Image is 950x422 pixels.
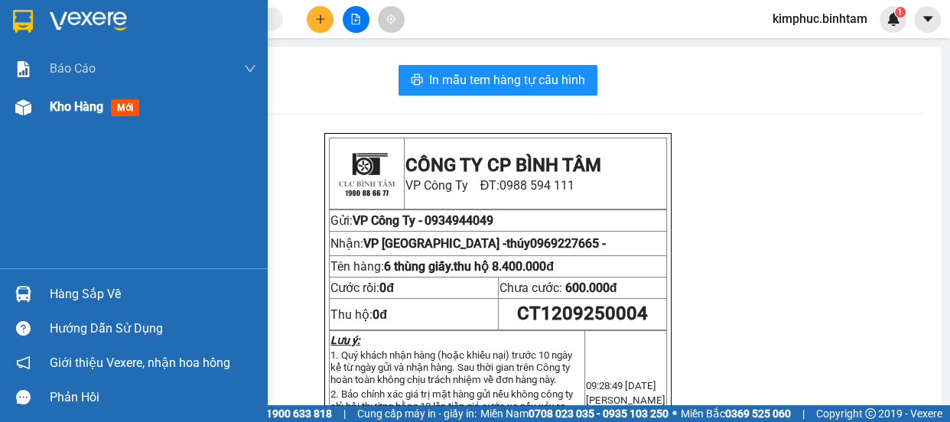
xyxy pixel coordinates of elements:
[50,99,103,114] span: Kho hàng
[332,139,401,208] img: logo
[802,405,805,422] span: |
[307,6,333,33] button: plus
[357,405,477,422] span: Cung cấp máy in - giấy in:
[330,213,353,228] span: Gửi:
[887,12,900,26] img: icon-new-feature
[330,334,360,346] strong: Lưu ý:
[50,283,256,306] div: Hàng sắp về
[384,259,554,274] span: 6 thùng giấy.thu hộ 8.400.000đ
[54,54,200,83] span: VP Công Ty ĐT:
[15,286,31,302] img: warehouse-icon
[6,88,28,102] span: Gửi:
[506,236,606,251] span: thúy
[54,54,200,83] span: 0988 594 111
[499,178,574,193] span: 0988 594 111
[15,99,31,115] img: warehouse-icon
[28,88,98,102] span: VP Công Ty -
[244,63,256,75] span: down
[54,8,207,51] strong: CÔNG TY CP BÌNH TÂM
[529,407,669,420] strong: 0708 023 035 - 0935 103 250
[6,11,52,80] img: logo
[865,408,876,419] span: copyright
[330,307,387,322] span: Thu hộ:
[499,281,617,295] span: Chưa cước:
[16,321,31,336] span: question-circle
[411,73,423,88] span: printer
[565,281,617,295] span: 600.000đ
[681,405,791,422] span: Miền Bắc
[13,10,33,33] img: logo-vxr
[330,236,606,251] span: Nhận:
[914,6,941,33] button: caret-down
[353,213,422,228] span: VP Công Ty -
[386,14,396,24] span: aim
[6,107,182,136] span: VP [GEOGRAPHIC_DATA] -
[517,303,648,324] span: CT1209250004
[343,6,369,33] button: file-add
[330,349,572,385] span: 1. Quý khách nhận hàng (hoặc khiếu nại) trước 10 ngày kể từ ngày gửi và nhận hàng. Sau thời gian ...
[725,407,791,420] strong: 0369 525 060
[350,14,361,24] span: file-add
[586,380,656,391] span: 09:28:49 [DATE]
[586,394,665,406] span: [PERSON_NAME]
[921,12,935,26] span: caret-down
[363,236,606,251] span: VP [GEOGRAPHIC_DATA] -
[50,59,96,78] span: Báo cáo
[530,236,606,251] span: 0969227665 -
[6,107,182,136] span: Nhận:
[100,88,169,102] span: 0934944049
[16,390,31,404] span: message
[315,14,326,24] span: plus
[16,355,31,370] span: notification
[111,99,139,116] span: mới
[405,178,575,193] span: VP Công Ty ĐT:
[50,353,230,372] span: Giới thiệu Vexere, nhận hoa hồng
[378,6,405,33] button: aim
[330,281,394,295] span: Cước rồi:
[895,7,906,18] sup: 1
[760,9,880,28] span: kimphuc.binhtam
[405,154,601,176] strong: CÔNG TY CP BÌNH TÂM
[50,317,256,340] div: Hướng dẫn sử dụng
[15,61,31,77] img: solution-icon
[266,407,332,420] strong: 1900 633 818
[672,411,677,417] span: ⚪️
[480,405,669,422] span: Miền Nam
[425,213,493,228] span: 0934944049
[379,281,394,295] span: 0đ
[50,386,256,409] div: Phản hồi
[429,70,585,89] span: In mẫu tem hàng tự cấu hình
[343,405,346,422] span: |
[399,65,597,96] button: printerIn mẫu tem hàng tự cấu hình
[373,307,387,322] strong: 0đ
[897,7,903,18] span: 1
[330,259,554,274] span: Tên hàng:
